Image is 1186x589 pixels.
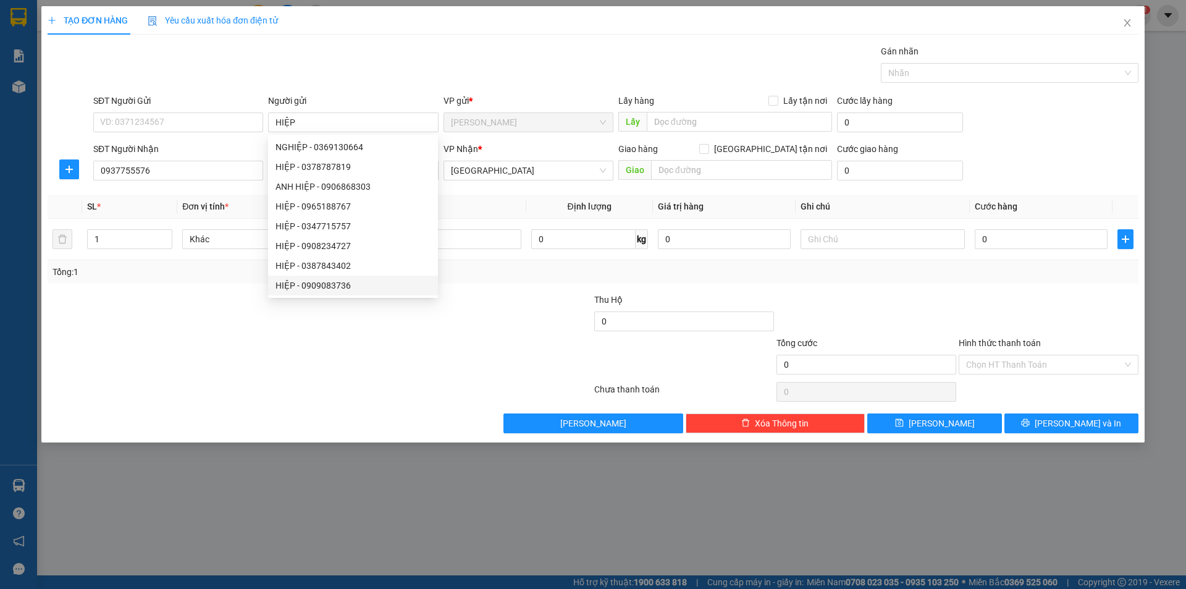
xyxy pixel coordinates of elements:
[1021,418,1030,428] span: printer
[451,113,606,132] span: TAM QUAN
[451,161,606,180] span: SÀI GÒN
[444,94,613,108] div: VP gửi
[1110,6,1145,41] button: Close
[560,417,626,430] span: [PERSON_NAME]
[60,164,78,174] span: plus
[275,259,431,273] div: HIỆP - 0387843402
[593,383,775,404] div: Chưa thanh toán
[93,94,263,108] div: SĐT Người Gửi
[959,338,1041,348] label: Hình thức thanh toán
[268,197,438,216] div: HIỆP - 0965188767
[618,96,654,106] span: Lấy hàng
[658,229,791,249] input: 0
[796,195,970,219] th: Ghi chú
[975,201,1017,211] span: Cước hàng
[837,112,963,132] input: Cước lấy hàng
[618,144,658,154] span: Giao hàng
[651,160,832,180] input: Dọc đường
[275,279,431,292] div: HIỆP - 0909083736
[268,236,438,256] div: HIỆP - 0908234727
[1118,234,1133,244] span: plus
[1122,18,1132,28] span: close
[268,157,438,177] div: HIỆP - 0378787819
[503,413,683,433] button: [PERSON_NAME]
[59,159,79,179] button: plus
[53,229,72,249] button: delete
[1004,413,1138,433] button: printer[PERSON_NAME] và In
[87,201,97,211] span: SL
[275,140,431,154] div: NGHIỆP - 0369130664
[867,413,1001,433] button: save[PERSON_NAME]
[909,417,975,430] span: [PERSON_NAME]
[776,338,817,348] span: Tổng cước
[93,142,263,156] div: SĐT Người Nhận
[268,177,438,197] div: ANH HIỆP - 0906868303
[53,265,458,279] div: Tổng: 1
[618,112,647,132] span: Lấy
[268,94,438,108] div: Người gửi
[837,96,893,106] label: Cước lấy hàng
[647,112,832,132] input: Dọc đường
[275,160,431,174] div: HIỆP - 0378787819
[148,16,158,26] img: icon
[881,46,919,56] label: Gán nhãn
[801,229,965,249] input: Ghi Chú
[275,239,431,253] div: HIỆP - 0908234727
[190,230,339,248] span: Khác
[837,144,898,154] label: Cước giao hàng
[895,418,904,428] span: save
[268,216,438,236] div: HIỆP - 0347715757
[594,295,623,305] span: Thu Hộ
[1035,417,1121,430] span: [PERSON_NAME] và In
[268,256,438,276] div: HIỆP - 0387843402
[618,160,651,180] span: Giao
[48,15,128,25] span: TẠO ĐƠN HÀNG
[444,144,478,154] span: VP Nhận
[48,16,56,25] span: plus
[686,413,865,433] button: deleteXóa Thông tin
[636,229,648,249] span: kg
[356,229,521,249] input: VD: Bàn, Ghế
[275,219,431,233] div: HIỆP - 0347715757
[148,15,278,25] span: Yêu cầu xuất hóa đơn điện tử
[658,201,704,211] span: Giá trị hàng
[778,94,832,108] span: Lấy tận nơi
[182,201,229,211] span: Đơn vị tính
[568,201,612,211] span: Định lượng
[268,276,438,295] div: HIỆP - 0909083736
[709,142,832,156] span: [GEOGRAPHIC_DATA] tận nơi
[837,161,963,180] input: Cước giao hàng
[268,137,438,157] div: NGHIỆP - 0369130664
[1117,229,1133,249] button: plus
[275,200,431,213] div: HIỆP - 0965188767
[275,180,431,193] div: ANH HIỆP - 0906868303
[741,418,750,428] span: delete
[755,417,809,430] span: Xóa Thông tin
